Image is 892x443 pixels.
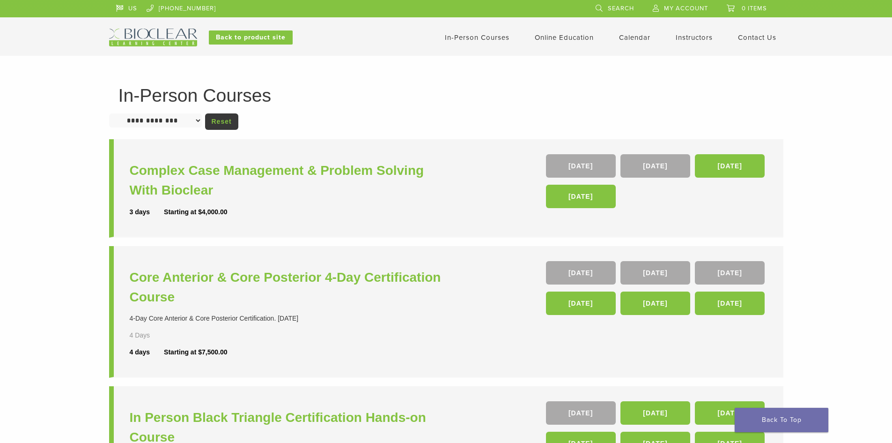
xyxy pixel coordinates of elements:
span: Search [608,5,634,12]
a: [DATE] [546,185,616,208]
a: [DATE] [695,261,765,285]
span: My Account [664,5,708,12]
div: , , , [546,154,767,213]
div: Starting at $4,000.00 [164,207,227,217]
a: Complex Case Management & Problem Solving With Bioclear [130,161,449,200]
a: [DATE] [620,261,690,285]
div: , , , , , [546,261,767,320]
a: Reset [205,113,238,130]
a: Online Education [535,33,594,42]
a: [DATE] [546,261,616,285]
a: Calendar [619,33,650,42]
a: In-Person Courses [445,33,509,42]
a: [DATE] [695,401,765,425]
a: [DATE] [695,154,765,178]
a: Back to product site [209,30,293,45]
div: 4 days [130,347,164,357]
div: Starting at $7,500.00 [164,347,227,357]
a: Contact Us [738,33,776,42]
div: 4 Days [130,330,177,340]
span: 0 items [742,5,767,12]
a: Core Anterior & Core Posterior 4-Day Certification Course [130,268,449,307]
h1: In-Person Courses [118,86,774,105]
div: 3 days [130,207,164,217]
a: [DATE] [695,292,765,315]
a: [DATE] [546,292,616,315]
a: [DATE] [546,401,616,425]
a: Instructors [676,33,713,42]
a: Back To Top [735,408,828,432]
img: Bioclear [109,29,197,46]
a: [DATE] [546,154,616,178]
a: [DATE] [620,292,690,315]
a: [DATE] [620,154,690,178]
a: [DATE] [620,401,690,425]
div: 4-Day Core Anterior & Core Posterior Certification. [DATE] [130,314,449,323]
